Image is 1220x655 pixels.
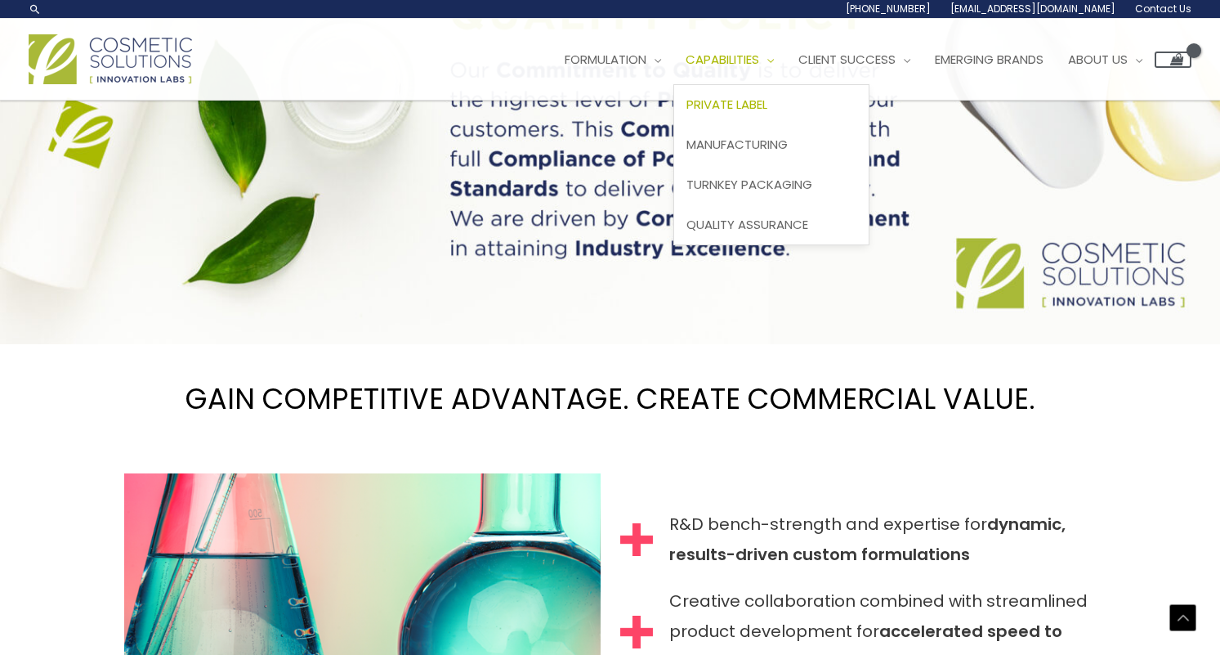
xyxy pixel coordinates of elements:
[846,2,931,16] span: [PHONE_NUMBER]
[1068,51,1128,68] span: About Us
[674,85,869,125] a: Private Label
[935,51,1043,68] span: Emerging Brands
[686,136,788,153] span: Manufacturing
[923,35,1056,84] a: Emerging Brands
[686,176,812,193] span: Turnkey Packaging
[686,216,808,233] span: Quality Assurance
[950,2,1115,16] span: [EMAIL_ADDRESS][DOMAIN_NAME]
[620,523,653,556] img: Plus Icon
[1056,35,1155,84] a: About Us
[669,513,1066,566] strong: dynamic, results-driven custom formulations
[29,2,42,16] a: Search icon link
[686,51,759,68] span: Capabilities
[540,35,1191,84] nav: Site Navigation
[29,34,192,84] img: Cosmetic Solutions Logo
[673,35,786,84] a: Capabilities
[1135,2,1191,16] span: Contact Us
[686,96,767,113] span: Private Label
[674,204,869,245] a: Quality Assurance
[1155,52,1191,68] a: View Shopping Cart, empty
[552,35,673,84] a: Formulation
[798,51,896,68] span: Client Success
[674,164,869,204] a: Turnkey Packaging
[674,125,869,165] a: Manufacturing
[565,51,646,68] span: Formulation
[620,616,653,648] img: Plus Icon
[669,509,1097,570] span: R&D bench-strength and expertise for
[786,35,923,84] a: Client Success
